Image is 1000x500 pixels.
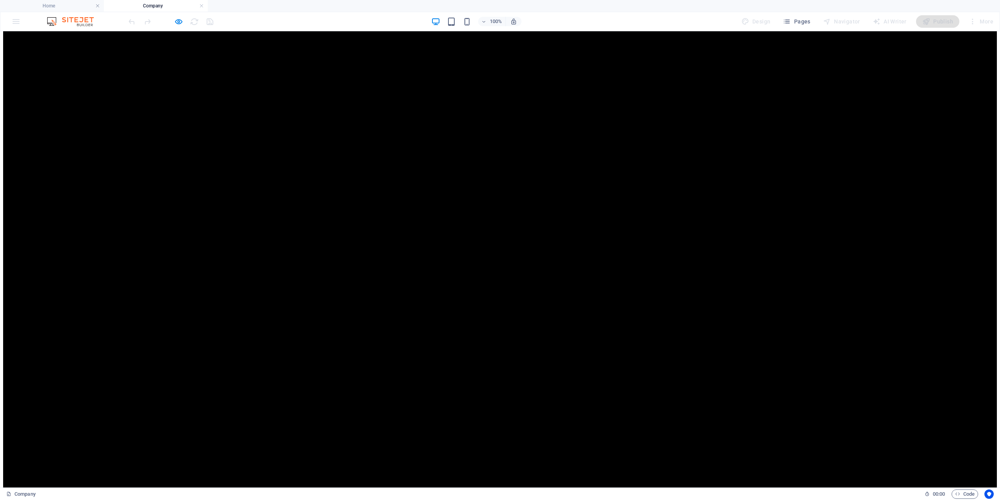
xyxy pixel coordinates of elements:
[955,489,975,499] span: Code
[933,489,945,499] span: 00 00
[984,489,994,499] button: Usercentrics
[952,489,978,499] button: Code
[510,18,517,25] i: On resize automatically adjust zoom level to fit chosen device.
[780,15,813,28] button: Pages
[45,17,104,26] img: Editor Logo
[478,17,506,26] button: 100%
[174,17,183,26] button: Click here to leave preview mode and continue editing
[490,17,502,26] h6: 100%
[925,489,945,499] h6: Session time
[104,2,208,10] h4: Company
[6,489,36,499] a: Click to cancel selection. Double-click to open Pages
[738,15,774,28] div: Design (Ctrl+Alt+Y)
[938,491,939,497] span: :
[783,18,810,25] span: Pages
